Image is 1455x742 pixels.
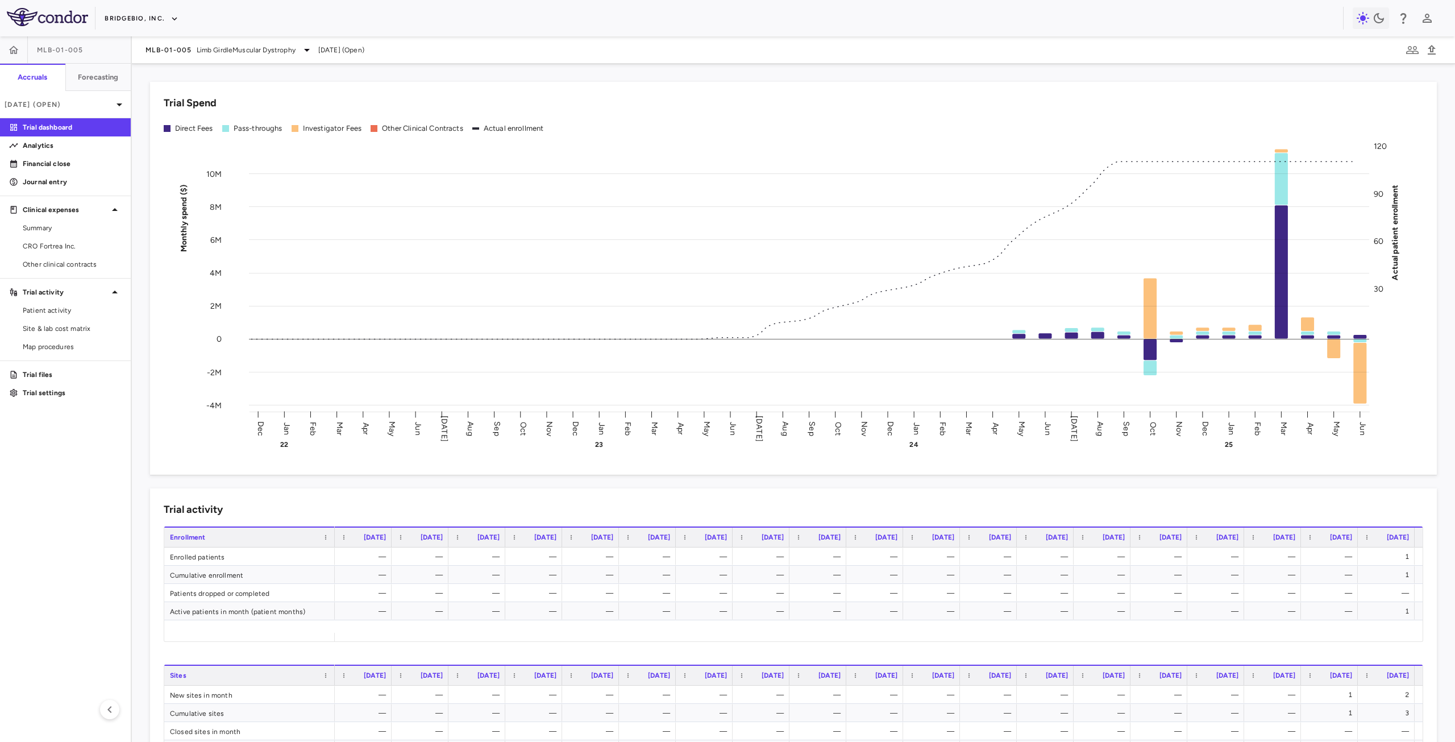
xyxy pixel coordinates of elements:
div: — [1027,704,1068,722]
div: — [1084,548,1125,566]
div: — [1198,704,1238,722]
div: — [857,722,897,740]
tspan: -4M [206,400,222,410]
text: Nov [859,421,869,436]
text: Apr [1306,422,1315,434]
span: [DATE] [762,671,784,679]
span: [DATE] [818,671,841,679]
div: — [516,548,556,566]
div: — [686,722,727,740]
text: Jun [728,422,738,435]
span: [DATE] [1103,533,1125,541]
div: — [516,602,556,620]
div: Actual enrollment [484,123,544,134]
div: 1 [1368,548,1409,566]
text: Feb [623,421,633,435]
div: — [857,566,897,584]
div: — [1198,602,1238,620]
div: — [629,602,670,620]
div: — [743,548,784,566]
span: [DATE] [1046,533,1068,541]
span: [DATE] [364,671,386,679]
text: Apr [361,422,371,434]
span: [DATE] [591,671,613,679]
text: Feb [1253,421,1262,435]
span: [DATE] [818,533,841,541]
span: [DATE] [591,533,613,541]
div: — [970,602,1011,620]
span: [DATE] [1159,671,1182,679]
div: — [572,566,613,584]
div: — [913,704,954,722]
text: Dec [886,421,895,436]
div: — [857,584,897,602]
div: — [516,566,556,584]
text: Jun [1358,422,1367,435]
div: — [459,584,500,602]
div: — [572,722,613,740]
div: — [1311,602,1352,620]
div: — [516,722,556,740]
text: Apr [991,422,1000,434]
div: — [629,722,670,740]
text: Jan [1227,422,1236,434]
span: [DATE] [1159,533,1182,541]
text: May [702,421,712,436]
div: — [743,704,784,722]
text: Oct [1148,421,1158,435]
span: [DATE] [1387,533,1409,541]
div: — [686,566,727,584]
span: [DATE] [534,671,556,679]
span: [DATE] [534,533,556,541]
text: Jun [413,422,423,435]
div: — [1368,584,1409,602]
div: — [345,566,386,584]
div: Other Clinical Contracts [382,123,463,134]
text: Dec [571,421,580,436]
div: — [1311,584,1352,602]
div: — [345,602,386,620]
div: — [970,686,1011,704]
div: — [402,566,443,584]
div: — [1368,722,1409,740]
text: 22 [280,441,288,449]
div: — [1198,722,1238,740]
h6: Forecasting [78,72,119,82]
div: — [1027,548,1068,566]
div: — [629,566,670,584]
text: Feb [308,421,318,435]
div: — [1254,686,1295,704]
div: — [686,548,727,566]
div: — [1254,548,1295,566]
tspan: 2M [210,301,222,311]
span: [DATE] [1330,671,1352,679]
span: [DATE] [705,671,727,679]
div: Cumulative enrollment [164,566,335,583]
div: — [1254,704,1295,722]
div: Direct Fees [175,123,213,134]
text: May [1017,421,1026,436]
span: CRO Fortrea Inc. [23,241,122,251]
div: — [970,548,1011,566]
span: Sites [170,671,186,679]
div: — [1254,722,1295,740]
div: — [800,686,841,704]
div: 1 [1311,686,1352,704]
div: — [743,602,784,620]
div: — [1141,686,1182,704]
text: Sep [492,421,502,436]
span: [DATE] [648,671,670,679]
div: — [345,548,386,566]
text: Dec [1200,421,1210,436]
div: — [970,704,1011,722]
span: [DATE] [1330,533,1352,541]
span: [DATE] [1046,671,1068,679]
text: Mar [1279,421,1288,435]
div: — [516,686,556,704]
div: — [857,704,897,722]
h6: Trial activity [164,502,223,517]
text: Nov [1174,421,1184,436]
tspan: 30 [1374,284,1383,293]
text: Sep [807,421,817,436]
span: [DATE] [932,671,954,679]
